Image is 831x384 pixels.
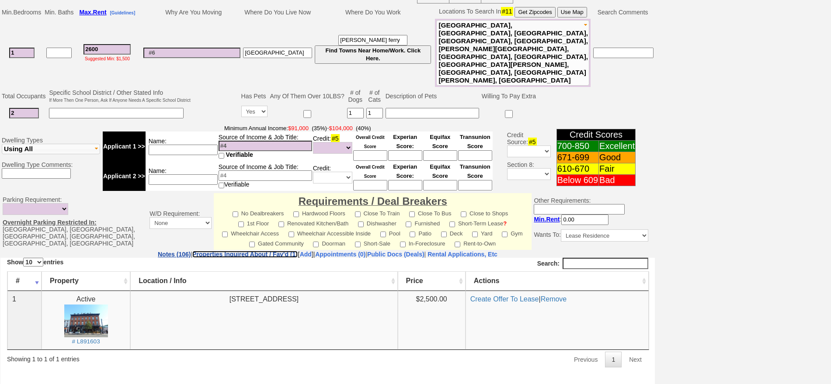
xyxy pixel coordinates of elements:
td: Description of Pets [384,88,480,104]
button: Get Zipcodes [515,7,555,17]
input: Ask Customer: Do You Know Your Overall Credit Score [353,180,387,190]
td: Credit Scores [556,129,636,141]
label: Yard [472,228,493,238]
td: Other Requirements: [532,193,650,250]
input: Dishwasher [358,221,364,227]
span: #5 [528,138,537,146]
a: Notes (106) [158,251,191,258]
td: Specific School District / Other Stated Info [48,88,191,104]
font: $91,000 [288,125,309,131]
a: Next [622,94,648,110]
span: Rent [93,9,107,16]
font: Equifax Score [430,163,450,179]
input: Furnished [406,221,411,227]
label: Short-Term Lease [449,218,507,228]
th: Location / Info: activate to sort column ascending [130,14,397,33]
td: Min. Baths [43,6,75,19]
td: Fair [599,163,636,175]
td: Applicant 2 >> [103,161,146,191]
a: 1 [605,94,621,110]
td: Has Pets [240,88,269,104]
label: Dishwasher [358,218,396,228]
input: Hardwood Floors [293,211,299,217]
input: Ask Customer: Do You Know Your Transunion Credit Score [458,180,492,190]
span: Verifiable [226,151,253,158]
input: #4 [219,170,312,181]
font: If More Then One Person, Ask If Anyone Needs A Specific School District [49,98,190,103]
label: Wheelchair Accessible Inside [289,228,371,238]
td: Below 609 [556,175,598,186]
b: Min. [534,216,560,223]
label: Close To Bus [409,208,451,218]
b: [ ] [192,251,313,258]
td: Search Comments [591,6,655,19]
td: Good [599,152,636,163]
td: Source of Income & Job Title: [218,131,313,161]
font: Suggested Min: $1,500 [85,56,130,61]
span: Rent [546,216,560,223]
td: Applicant 1 >> [103,131,146,161]
font: Experian Score: [393,163,417,179]
td: Parking Requirement: [GEOGRAPHIC_DATA], [GEOGRAPHIC_DATA], [GEOGRAPHIC_DATA], [GEOGRAPHIC_DATA], ... [0,193,147,250]
td: Dwelling Types Dwelling Type Comments: [0,123,101,192]
nobr: Rental Applications, Etc [428,251,497,258]
td: Credit: [313,161,353,191]
span: #11 [501,7,513,16]
a: Appointments (0) [315,251,365,258]
center: $2,500.00 [402,37,460,47]
th: #: activate to sort column ascending [7,14,41,33]
td: Name: [146,161,218,191]
label: Renovated Kitchen/Bath [278,218,348,228]
nobr: Locations To Search In [439,8,587,15]
td: 700-850 [556,141,598,152]
input: #3 [83,44,131,55]
span: [GEOGRAPHIC_DATA], [GEOGRAPHIC_DATA], [GEOGRAPHIC_DATA], [GEOGRAPHIC_DATA], [GEOGRAPHIC_DATA], [P... [438,21,588,84]
small: # L891603 [71,80,99,87]
font: (35%) [312,125,327,131]
font: Transunion Score [460,134,490,149]
font: Experian Score: [393,134,417,149]
td: Credit: [313,131,353,161]
label: Wheelchair Access [222,228,279,238]
td: 610-670 [556,163,598,175]
input: Renovated Kitchen/Bath [278,221,284,227]
input: Ask Customer: Do You Know Your Equifax Credit Score [423,180,457,190]
button: Using All [2,144,100,154]
td: Total Occupants [0,88,48,104]
label: Close To Train [355,208,400,218]
a: Rental Applications, Etc [426,251,497,258]
input: Yard [472,232,478,237]
font: Requirements / Deal Breakers [299,195,447,207]
font: Minimum Annual Income: [224,125,327,131]
input: Ask Customer: Do You Know Your Experian Credit Score [388,150,422,161]
input: Doorman [313,242,319,247]
input: Patio [410,232,415,237]
td: Willing To Pay Extra [480,88,537,104]
b: Max. [79,9,106,16]
center: | | | | [0,251,655,258]
span: - [103,125,493,131]
input: #9 [338,35,407,45]
input: #6 [143,48,240,58]
label: Pool [380,228,400,238]
span: Bedrooms [13,9,41,16]
td: Where Do You Work [313,6,432,19]
button: Find Towns Near Home/Work. Click Here. [315,45,431,64]
label: 1st Floor [238,218,269,228]
input: Pool [380,232,386,237]
input: Close to Shops [461,211,466,217]
input: No Dealbreakers [233,211,238,217]
input: Deck [441,232,447,237]
input: Ask Customer: Do You Know Your Transunion Credit Score [458,150,492,161]
td: Credit Source: Section 8: [494,123,552,192]
td: Min. [0,6,43,19]
input: Short-Term Lease? [449,221,455,227]
a: [Guidelines] [110,9,135,16]
td: Source of Income & Job Title: Verifiable [218,161,313,191]
font: Transunion Score [460,163,490,179]
th: Actions: activate to sort column ascending [465,14,648,33]
font: (40%) [356,125,371,131]
td: Any Of Them Over 10LBS? [269,88,346,104]
a: Previous [567,94,604,110]
a: # L891603 [64,59,108,86]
